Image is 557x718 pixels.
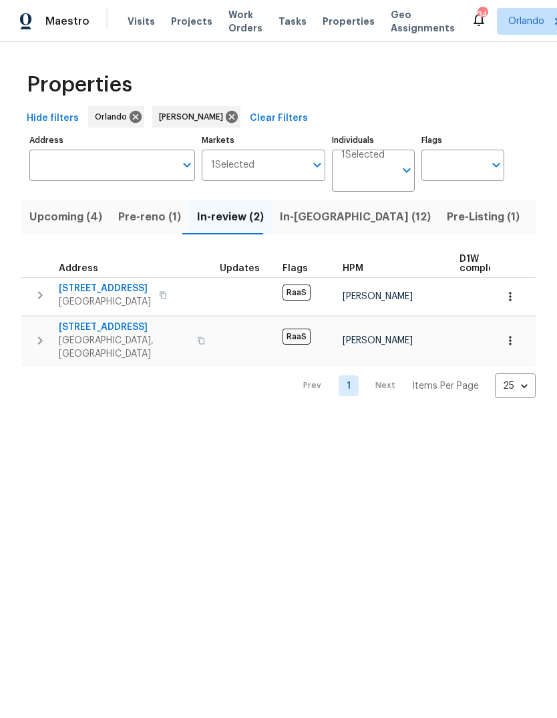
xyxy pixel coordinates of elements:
span: Clear Filters [250,110,308,127]
span: Properties [27,78,132,92]
button: Hide filters [21,106,84,131]
span: Flags [283,264,308,273]
span: 1 Selected [211,160,254,171]
span: Properties [323,15,375,28]
span: Geo Assignments [391,8,455,35]
span: Orlando [508,15,544,28]
span: [PERSON_NAME] [159,110,228,124]
span: Maestro [45,15,89,28]
span: In-review (2) [197,208,264,226]
div: 25 [495,369,536,403]
span: Pre-Listing (1) [447,208,520,226]
span: Projects [171,15,212,28]
span: D1W complete [459,254,504,273]
span: Upcoming (4) [29,208,102,226]
span: 1 Selected [341,150,385,161]
div: Orlando [88,106,144,128]
span: [GEOGRAPHIC_DATA], [GEOGRAPHIC_DATA] [59,334,189,361]
span: RaaS [283,329,311,345]
span: HPM [343,264,363,273]
span: Hide filters [27,110,79,127]
div: 34 [478,8,487,21]
p: Items Per Page [412,379,479,393]
span: [GEOGRAPHIC_DATA] [59,295,151,309]
label: Flags [421,136,504,144]
button: Open [397,161,416,180]
div: [PERSON_NAME] [152,106,240,128]
span: Orlando [95,110,132,124]
span: Pre-reno (1) [118,208,181,226]
a: Goto page 1 [339,375,359,396]
button: Clear Filters [244,106,313,131]
span: Work Orders [228,8,262,35]
label: Address [29,136,195,144]
span: Visits [128,15,155,28]
span: [STREET_ADDRESS] [59,282,151,295]
label: Markets [202,136,326,144]
span: Updates [220,264,260,273]
span: [PERSON_NAME] [343,336,413,345]
label: Individuals [332,136,415,144]
span: Tasks [278,17,307,26]
span: RaaS [283,285,311,301]
span: [STREET_ADDRESS] [59,321,189,334]
span: In-[GEOGRAPHIC_DATA] (12) [280,208,431,226]
button: Open [178,156,196,174]
button: Open [308,156,327,174]
span: [PERSON_NAME] [343,292,413,301]
nav: Pagination Navigation [291,373,536,398]
span: Address [59,264,98,273]
button: Open [487,156,506,174]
